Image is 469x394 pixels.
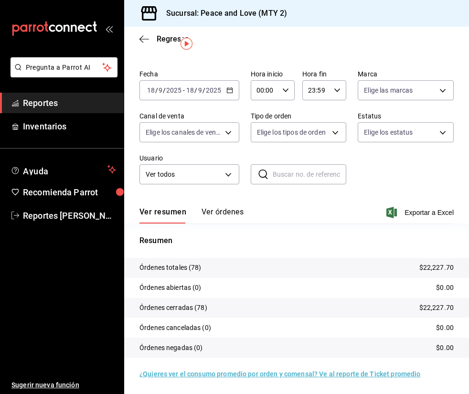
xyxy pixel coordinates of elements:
label: Marca [358,71,454,77]
label: Estatus [358,113,454,119]
div: navigation tabs [139,207,244,224]
input: -- [198,86,203,94]
a: Pregunta a Parrot AI [7,69,117,79]
p: Órdenes canceladas (0) [139,323,211,333]
span: / [155,86,158,94]
p: Órdenes negadas (0) [139,343,203,353]
span: Regresar [157,34,188,43]
button: Pregunta a Parrot AI [11,57,117,77]
input: ---- [166,86,182,94]
label: Usuario [139,155,239,161]
label: Hora inicio [251,71,295,77]
input: -- [186,86,194,94]
button: Ver resumen [139,207,186,224]
button: Regresar [139,34,188,43]
label: Canal de venta [139,113,239,119]
span: / [194,86,197,94]
span: Elige los estatus [364,128,413,137]
span: Sugerir nueva función [11,380,116,390]
span: Inventarios [23,120,116,133]
label: Tipo de orden [251,113,347,119]
p: Órdenes cerradas (78) [139,303,207,313]
span: Reportes [PERSON_NAME] [23,209,116,222]
h3: Sucursal: Peace and Love (MTY 2) [159,8,287,19]
p: $0.00 [436,343,454,353]
p: $0.00 [436,283,454,293]
input: -- [158,86,163,94]
a: ¿Quieres ver el consumo promedio por orden y comensal? Ve al reporte de Ticket promedio [139,370,420,378]
span: Elige los tipos de orden [257,128,326,137]
input: -- [147,86,155,94]
input: ---- [205,86,222,94]
p: $22,227.70 [419,263,454,273]
p: Órdenes totales (78) [139,263,202,273]
span: Recomienda Parrot [23,186,116,199]
span: Elige los canales de venta [146,128,222,137]
input: Buscar no. de referencia [273,165,347,184]
p: Órdenes abiertas (0) [139,283,202,293]
span: - [183,86,185,94]
button: open_drawer_menu [105,25,113,32]
span: Ver todos [146,170,222,180]
p: $22,227.70 [419,303,454,313]
img: Tooltip marker [181,38,192,50]
label: Hora fin [302,71,346,77]
p: $0.00 [436,323,454,333]
button: Ver órdenes [202,207,244,224]
span: Reportes [23,96,116,109]
span: Pregunta a Parrot AI [26,63,103,73]
span: Ayuda [23,164,104,175]
span: / [163,86,166,94]
span: / [203,86,205,94]
label: Fecha [139,71,239,77]
span: Elige las marcas [364,85,413,95]
p: Resumen [139,235,454,246]
button: Exportar a Excel [388,207,454,218]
